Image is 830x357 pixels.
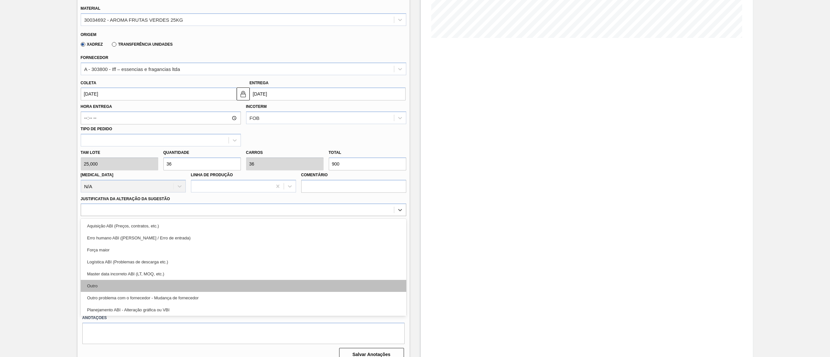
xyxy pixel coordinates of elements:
[81,218,406,227] label: Observações
[81,127,112,131] label: Tipo de pedido
[81,256,406,268] div: Logística ABI (Problemas de descarga etc.)
[81,292,406,304] div: Outro problema com o fornecedor - Mudança de fornecedor
[250,87,406,100] input: dd/mm/yyyy
[81,197,170,201] label: Justificativa da Alteração da Sugestão
[112,42,172,47] label: Transferência Unidades
[84,66,180,72] div: A - 303800 - Iff – essencias e fragancias ltda
[191,173,233,177] label: Linha de Produção
[81,220,406,232] div: Aquisição ABI (Preços, contratos, etc.)
[81,173,113,177] label: [MEDICAL_DATA]
[81,6,101,11] label: Material
[81,42,103,47] label: Xadrez
[81,81,96,85] label: Coleta
[81,102,241,111] label: Hora Entrega
[81,244,406,256] div: Força maior
[81,304,406,316] div: Planejamento ABI - Alteração gráfica ou VBI
[81,32,97,37] label: Origem
[84,17,183,22] div: 30034692 - AROMA FRUTAS VERDES 25KG
[81,87,237,100] input: dd/mm/yyyy
[82,313,405,323] label: Anotações
[81,148,158,157] label: Tam lote
[237,87,250,100] button: locked
[246,104,267,109] label: Incoterm
[250,115,260,121] div: FOB
[329,150,341,155] label: Total
[81,268,406,280] div: Master data incorreto ABI (LT, MOQ, etc.)
[246,150,263,155] label: Carros
[239,90,247,98] img: locked
[81,280,406,292] div: Outro
[250,81,269,85] label: Entrega
[163,150,189,155] label: Quantidade
[301,170,406,180] label: Comentário
[81,232,406,244] div: Erro humano ABI ([PERSON_NAME] / Erro de entrada)
[81,55,108,60] label: Fornecedor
